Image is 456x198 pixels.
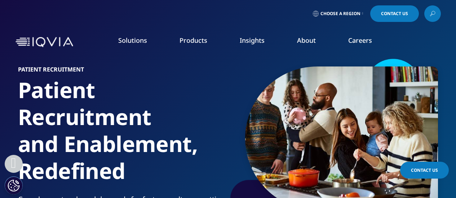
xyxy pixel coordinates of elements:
[180,36,207,45] a: Products
[297,36,316,45] a: About
[411,167,438,173] span: Contact Us
[240,36,265,45] a: Insights
[76,25,441,59] nav: Primary
[18,66,225,77] h6: Patient Recruitment
[320,11,360,17] span: Choose a Region
[16,37,73,47] img: IQVIA Healthcare Information Technology and Pharma Clinical Research Company
[348,36,372,45] a: Careers
[370,5,419,22] a: Contact Us
[118,36,147,45] a: Solutions
[381,11,408,16] span: Contact Us
[18,77,225,194] h1: Patient Recruitment and Enablement, Redefined
[5,176,23,194] button: Cookies Settings
[400,162,449,179] a: Contact Us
